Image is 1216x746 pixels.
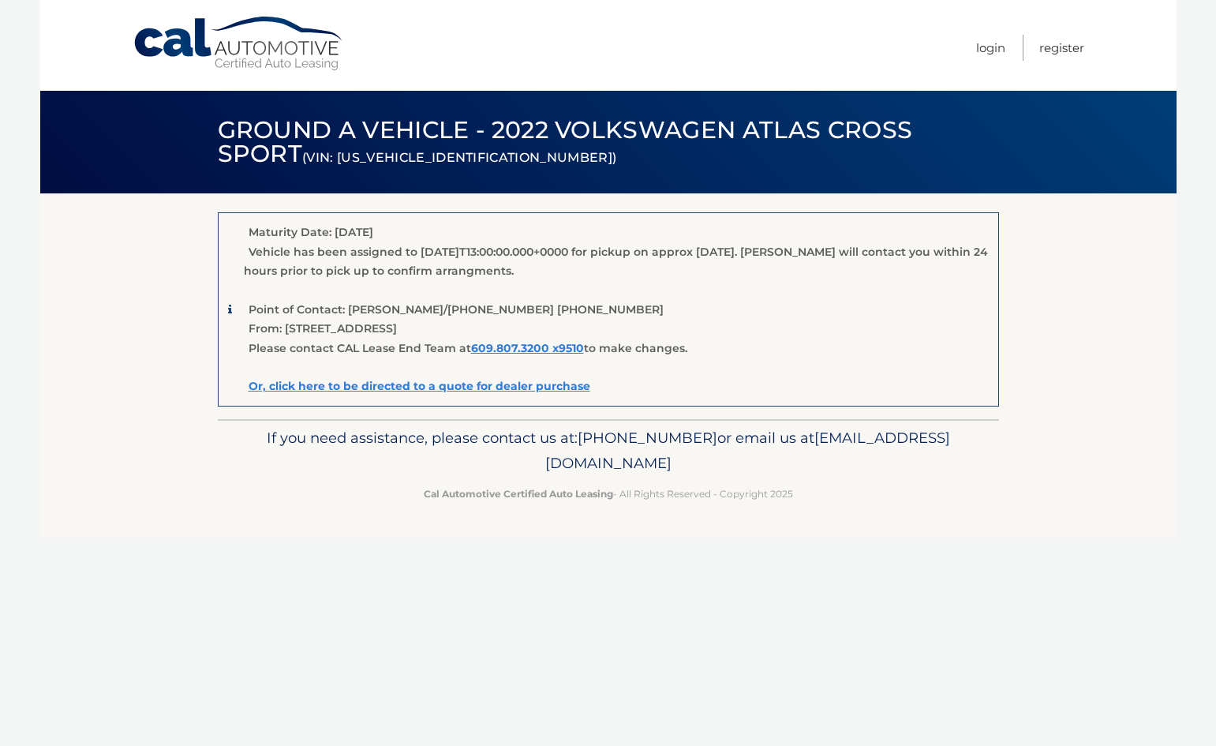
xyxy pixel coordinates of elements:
[228,425,989,476] p: If you need assistance, please contact us at: or email us at
[249,319,989,339] p: From: [STREET_ADDRESS]
[218,115,913,168] span: Ground a Vehicle - 2022 Volkswagen Atlas Cross Sport
[249,379,590,393] a: Or, click here to be directed to a quote for dealer purchase
[249,300,989,320] p: Point of Contact: [PERSON_NAME]/[PHONE_NUMBER] [PHONE_NUMBER]
[471,341,584,355] a: 609.807.3200 x9510
[244,245,988,279] p: Vehicle has been assigned to [DATE]T13:00:00.000+0000 for pickup on approx [DATE]. [PERSON_NAME] ...
[578,429,717,447] span: [PHONE_NUMBER]
[249,339,989,358] p: Please contact CAL Lease End Team at to make changes.
[976,35,1005,61] a: Login
[133,16,346,72] a: Cal Automotive
[424,488,613,500] strong: Cal Automotive Certified Auto Leasing
[249,225,373,239] p: Maturity Date: [DATE]
[302,150,616,165] small: (VIN: [US_VEHICLE_IDENTIFICATION_NUMBER])
[1039,35,1084,61] a: Register
[545,429,950,472] span: [EMAIL_ADDRESS][DOMAIN_NAME]
[228,485,989,502] p: - All Rights Reserved - Copyright 2025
